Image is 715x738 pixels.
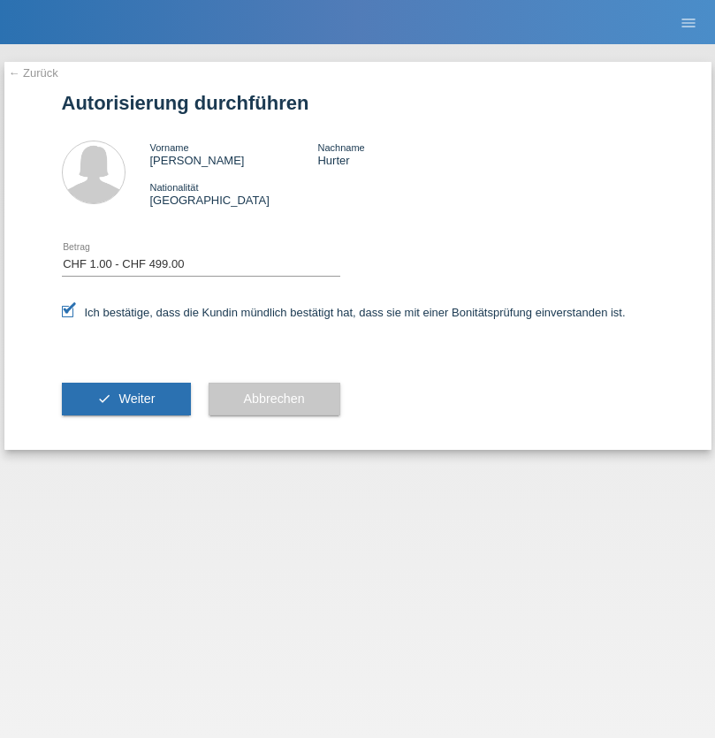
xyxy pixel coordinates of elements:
[317,141,485,167] div: Hurter
[150,142,189,153] span: Vorname
[317,142,364,153] span: Nachname
[209,383,340,416] button: Abbrechen
[9,66,58,80] a: ← Zurück
[680,14,697,32] i: menu
[150,182,199,193] span: Nationalität
[97,392,111,406] i: check
[62,92,654,114] h1: Autorisierung durchführen
[244,392,305,406] span: Abbrechen
[118,392,155,406] span: Weiter
[62,306,626,319] label: Ich bestätige, dass die Kundin mündlich bestätigt hat, dass sie mit einer Bonitätsprüfung einvers...
[150,141,318,167] div: [PERSON_NAME]
[671,17,706,27] a: menu
[150,180,318,207] div: [GEOGRAPHIC_DATA]
[62,383,191,416] button: check Weiter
